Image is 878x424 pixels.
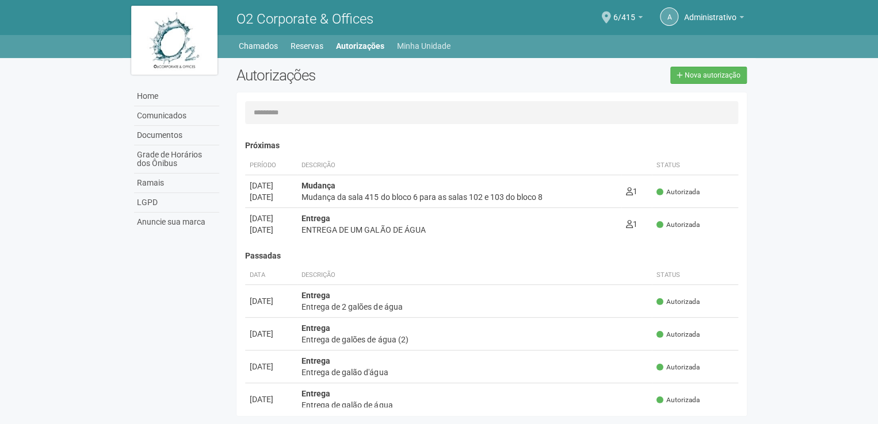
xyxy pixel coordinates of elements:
[301,334,647,345] div: Entrega de galões de água (2)
[656,330,700,340] span: Autorizada
[613,14,643,24] a: 6/415
[134,174,219,193] a: Ramais
[301,191,616,203] div: Mudança da sala 415 do bloco 6 para as salas 102 e 103 do bloco 8
[250,224,292,236] div: [DATE]
[301,323,330,333] strong: Entrega
[236,11,373,27] span: O2 Corporate & Offices
[301,399,647,411] div: Entrega de galão de água
[297,156,621,175] th: Descrição
[652,156,738,175] th: Status
[301,389,330,398] strong: Entrega
[236,67,483,84] h2: Autorizações
[656,297,700,307] span: Autorizada
[134,87,219,106] a: Home
[250,295,292,307] div: [DATE]
[134,106,219,126] a: Comunicados
[301,181,335,190] strong: Mudança
[250,180,292,191] div: [DATE]
[656,187,700,197] span: Autorizada
[626,187,637,196] span: 1
[301,214,330,223] strong: Entrega
[250,328,292,340] div: [DATE]
[245,141,738,150] h4: Próximas
[652,266,738,285] th: Status
[245,156,297,175] th: Período
[660,7,678,26] a: A
[684,14,744,24] a: Administrativo
[239,38,278,54] a: Chamados
[336,38,384,54] a: Autorizações
[626,219,637,229] span: 1
[250,361,292,372] div: [DATE]
[291,38,323,54] a: Reservas
[656,363,700,372] span: Autorizada
[613,2,635,22] span: 6/415
[301,367,647,378] div: Entrega de galão d'água
[685,71,740,79] span: Nova autorização
[670,67,747,84] a: Nova autorização
[134,126,219,145] a: Documentos
[245,252,738,260] h4: Passadas
[134,213,219,232] a: Anuncie sua marca
[250,191,292,203] div: [DATE]
[134,193,219,213] a: LGPD
[301,291,330,300] strong: Entrega
[134,145,219,174] a: Grade de Horários dos Ônibus
[131,6,217,75] img: logo.jpg
[301,356,330,365] strong: Entrega
[397,38,451,54] a: Minha Unidade
[684,2,736,22] span: Administrativo
[301,224,616,236] div: ENTREGA DE UM GALÃO DE ÁGUA
[301,301,647,313] div: Entrega de 2 galões de água
[245,266,297,285] th: Data
[250,394,292,405] div: [DATE]
[250,213,292,224] div: [DATE]
[656,395,700,405] span: Autorizada
[297,266,652,285] th: Descrição
[656,220,700,230] span: Autorizada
